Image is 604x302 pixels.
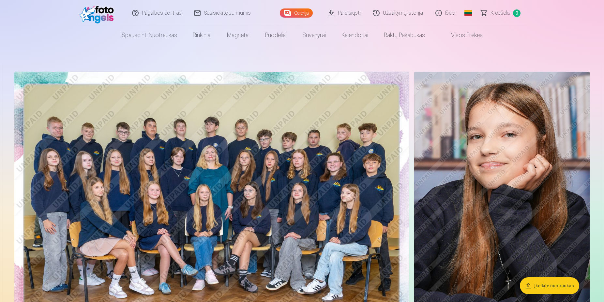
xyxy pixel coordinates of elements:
img: /fa2 [80,3,117,23]
a: Magnetai [219,26,257,44]
a: Visos prekės [433,26,491,44]
a: Rinkiniai [185,26,219,44]
a: Kalendoriai [334,26,376,44]
a: Galerija [280,8,313,18]
a: Puodeliai [257,26,294,44]
span: 0 [513,9,521,17]
button: Įkelkite nuotraukas [520,277,579,294]
a: Suvenyrai [294,26,334,44]
span: Krepšelis [491,9,510,17]
a: Raktų pakabukas [376,26,433,44]
a: Spausdinti nuotraukas [114,26,185,44]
